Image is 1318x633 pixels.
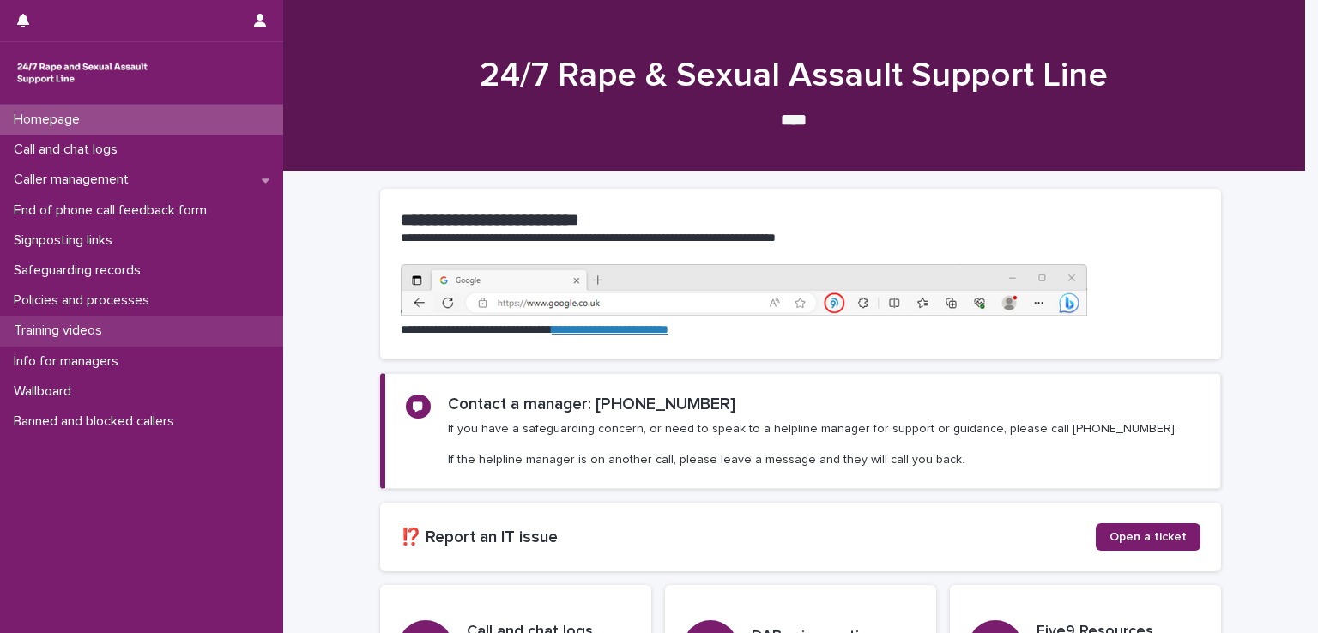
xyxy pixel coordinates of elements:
[14,56,151,90] img: rhQMoQhaT3yELyF149Cw
[448,395,735,414] h2: Contact a manager: [PHONE_NUMBER]
[373,55,1214,96] h1: 24/7 Rape & Sexual Assault Support Line
[448,421,1177,468] p: If you have a safeguarding concern, or need to speak to a helpline manager for support or guidanc...
[7,413,188,430] p: Banned and blocked callers
[1096,523,1200,551] a: Open a ticket
[7,112,94,128] p: Homepage
[7,292,163,309] p: Policies and processes
[7,232,126,249] p: Signposting links
[7,323,116,339] p: Training videos
[7,353,132,370] p: Info for managers
[401,527,1096,547] h2: ⁉️ Report an IT issue
[7,142,131,158] p: Call and chat logs
[1109,531,1187,543] span: Open a ticket
[7,172,142,188] p: Caller management
[7,383,85,400] p: Wallboard
[401,264,1087,316] img: https%3A%2F%2Fcdn.document360.io%2F0deca9d6-0dac-4e56-9e8f-8d9979bfce0e%2FImages%2FDocumentation%...
[7,202,221,219] p: End of phone call feedback form
[7,262,154,279] p: Safeguarding records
